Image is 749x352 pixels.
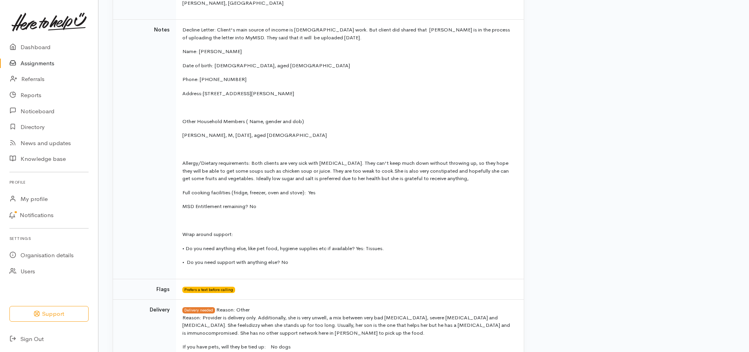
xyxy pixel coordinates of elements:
span: Allergy/Dietary requirements: Both clients are very sick with [MEDICAL_DATA]. They can't keep muc... [182,160,508,174]
td: Notes [113,20,176,279]
p: dizzy when she stands up for too long. Usually, her son is the one that helps her but he has a [M... [182,314,514,337]
button: Support [9,306,89,322]
p: If you have pets, will they be tied up: No dogs [182,343,514,351]
span: Prefers a text before calling [182,287,235,293]
span: Wrap around support: [182,231,233,238]
span: Reason: Provider is delivery only. Additionally, she is very unwell, a mix between very bad [MEDI... [182,314,498,329]
h6: Profile [9,177,89,188]
span: [PERSON_NAME], M, [DATE], aged [DEMOGRAPHIC_DATA] [182,132,327,138]
h6: Settings [9,233,89,244]
span: Phone: [PHONE_NUMBER] [182,76,247,83]
p: Name: [PERSON_NAME] [182,48,514,55]
span: Reason: Other [216,306,250,313]
p: • Do you need anything else, like pet food, hygiene supplies etc if available? Yes: Tissues. [182,245,514,252]
span: • Do you need support with anything else? No [182,259,288,265]
td: Flags [113,279,176,300]
span: Date of birth: [DEMOGRAPHIC_DATA], aged [DEMOGRAPHIC_DATA] [182,62,350,69]
p: She is also very constipated and hopefully she can get some fruits and vegetables. Ideally low su... [182,159,514,182]
span: Delivery needed [182,307,215,313]
p: Decline Letter: Client's main source of income is [DEMOGRAPHIC_DATA] work. But client did shared ... [182,26,514,41]
span: MSD Entitlement remaining? No [182,203,256,210]
p: Full cooking facilities (fridge, freezer, oven and stove): Yes [182,189,514,197]
p: [STREET_ADDRESS][PERSON_NAME] [182,90,514,98]
span: Other Household Members ( Name, gender and dob) [182,118,304,125]
span: Address: [182,90,203,97]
